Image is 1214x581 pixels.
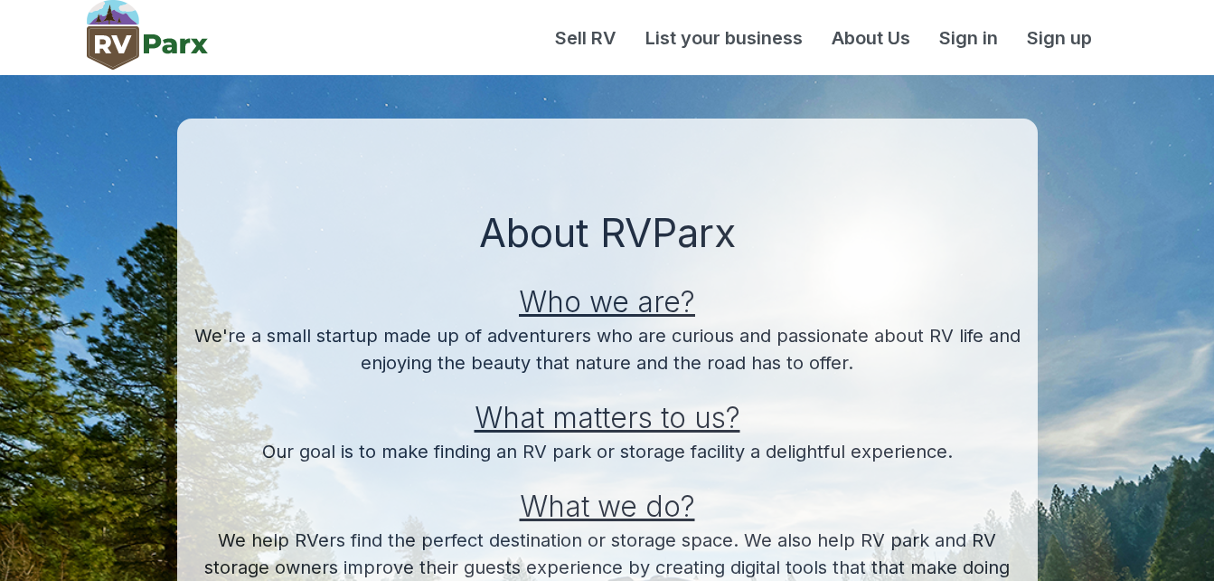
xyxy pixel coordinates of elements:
[184,465,1030,527] h2: What we do?
[925,24,1012,52] a: Sign in
[184,438,1030,465] p: Our goal is to make finding an RV park or storage facility a delightful experience.
[184,322,1030,376] p: We're a small startup made up of adventurers who are curious and passionate about RV life and enj...
[1012,24,1106,52] a: Sign up
[817,24,925,52] a: About Us
[541,24,631,52] a: Sell RV
[184,376,1030,438] h2: What matters to us?
[631,24,817,52] a: List your business
[184,205,1030,261] h1: About RVParx
[184,261,1030,322] h2: Who we are?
